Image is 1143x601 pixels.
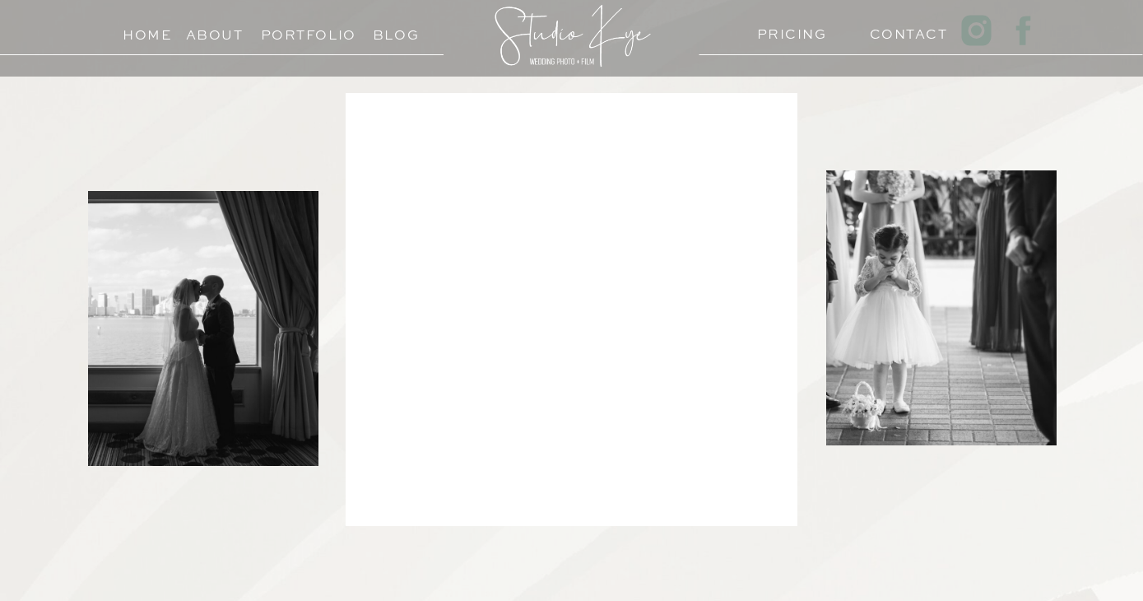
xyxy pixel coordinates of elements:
[116,23,179,39] a: Home
[359,23,434,39] a: Blog
[757,22,820,38] a: PRICING
[870,22,933,38] a: Contact
[261,23,336,39] a: Portfolio
[186,23,244,39] a: About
